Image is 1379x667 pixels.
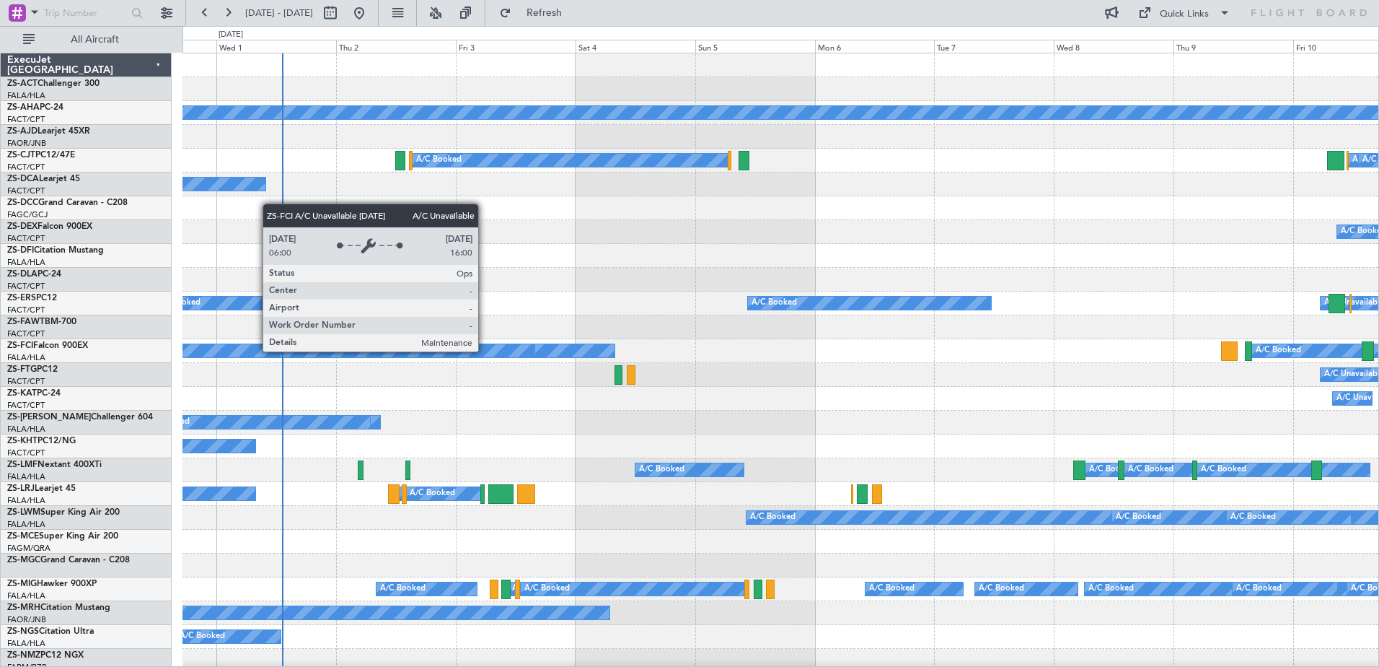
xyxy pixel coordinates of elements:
span: ZS-DCC [7,199,38,207]
a: ZS-FTGPC12 [7,365,58,374]
a: FALA/HLA [7,519,45,530]
a: ZS-MGCGrand Caravan - C208 [7,556,130,564]
span: ZS-ERS [7,294,36,302]
div: A/C Booked [180,626,225,648]
span: ZS-NMZ [7,651,40,660]
span: ZS-[PERSON_NAME] [7,413,91,422]
a: FACT/CPT [7,162,45,173]
span: [DATE] - [DATE] [245,6,313,19]
span: ZS-MIG [7,580,37,588]
div: Wed 1 [216,40,336,53]
a: FALA/HLA [7,257,45,268]
a: ZS-FCIFalcon 900EX [7,341,88,350]
a: ZS-KHTPC12/NG [7,437,76,445]
button: All Aircraft [16,28,157,51]
div: A/C Booked [1089,459,1135,481]
a: ZS-AHAPC-24 [7,103,63,112]
span: ZS-DEX [7,222,38,231]
div: A/C Booked [416,149,462,171]
div: Quick Links [1160,7,1209,22]
div: A/C Booked [639,459,684,481]
a: ZS-AJDLearjet 45XR [7,127,90,136]
div: A/C Booked [1201,459,1246,481]
div: A/C Booked [1256,340,1301,362]
span: ZS-AJD [7,127,38,136]
input: Trip Number [44,2,127,24]
a: ZS-NGSCitation Ultra [7,627,94,636]
span: ZS-MCE [7,532,39,541]
a: FACT/CPT [7,233,45,244]
div: Sat 4 [576,40,695,53]
span: ZS-LMF [7,461,38,469]
div: A/C Booked [380,578,426,600]
div: A/C Booked [1128,459,1173,481]
div: A/C Booked [869,578,915,600]
a: FAOR/JNB [7,614,46,625]
div: Wed 8 [1054,40,1173,53]
a: FACT/CPT [7,328,45,339]
a: ZS-DCCGrand Caravan - C208 [7,199,128,207]
span: ZS-DCA [7,175,39,183]
div: A/C Booked [289,221,335,243]
span: ZS-NGS [7,627,39,636]
div: Thu 9 [1173,40,1293,53]
a: ZS-MRHCitation Mustang [7,603,110,612]
span: ZS-CJT [7,151,35,160]
a: ZS-DFICitation Mustang [7,246,104,255]
div: Fri 3 [456,40,576,53]
div: A/C Booked [1088,578,1134,600]
span: ZS-FCI [7,341,33,350]
a: ZS-FAWTBM-700 [7,318,76,326]
div: A/C Booked [410,483,455,505]
a: ZS-LWMSuper King Air 200 [7,508,120,517]
a: ZS-[PERSON_NAME]Challenger 604 [7,413,153,422]
a: FACT/CPT [7,448,45,458]
a: FACT/CPT [7,376,45,387]
span: ZS-AHA [7,103,40,112]
a: FACT/CPT [7,400,45,411]
a: FACT/CPT [7,305,45,315]
a: FALA/HLA [7,590,45,601]
a: FAGM/QRA [7,543,50,554]
div: Sun 5 [695,40,815,53]
span: ZS-LRJ [7,484,35,493]
a: ZS-MIGHawker 900XP [7,580,97,588]
a: ZS-ERSPC12 [7,294,57,302]
a: FALA/HLA [7,638,45,649]
div: A/C Booked [750,507,796,528]
span: ZS-KHT [7,437,38,445]
a: ZS-LRJLearjet 45 [7,484,76,493]
span: ZS-KAT [7,389,37,398]
div: A/C Booked [1236,578,1282,600]
a: FACT/CPT [7,186,45,196]
a: ZS-MCESuper King Air 200 [7,532,118,541]
span: All Aircraft [38,35,152,45]
a: FACT/CPT [7,114,45,125]
div: A/C Booked [512,578,558,600]
span: ZS-DFI [7,246,34,255]
a: FAGC/GCJ [7,209,48,220]
a: ZS-KATPC-24 [7,389,61,398]
span: Refresh [514,8,575,18]
div: [DATE] [219,29,243,41]
a: FALA/HLA [7,471,45,482]
span: ZS-MRH [7,603,40,612]
a: ZS-CJTPC12/47E [7,151,75,160]
a: FACT/CPT [7,281,45,292]
a: ZS-DEXFalcon 900EX [7,222,92,231]
a: FALA/HLA [7,495,45,506]
a: ZS-ACTChallenger 300 [7,79,100,88]
span: ZS-FAW [7,318,40,326]
span: ZS-MGC [7,556,40,564]
a: ZS-NMZPC12 NGX [7,651,84,660]
a: FALA/HLA [7,352,45,363]
div: Tue 7 [934,40,1054,53]
div: A/C Booked [752,292,797,314]
a: FAOR/JNB [7,138,46,149]
div: Mon 6 [815,40,935,53]
span: ZS-LWM [7,508,40,517]
div: Thu 2 [336,40,456,53]
a: ZS-DLAPC-24 [7,270,61,279]
a: ZS-DCALearjet 45 [7,175,80,183]
a: FALA/HLA [7,90,45,101]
